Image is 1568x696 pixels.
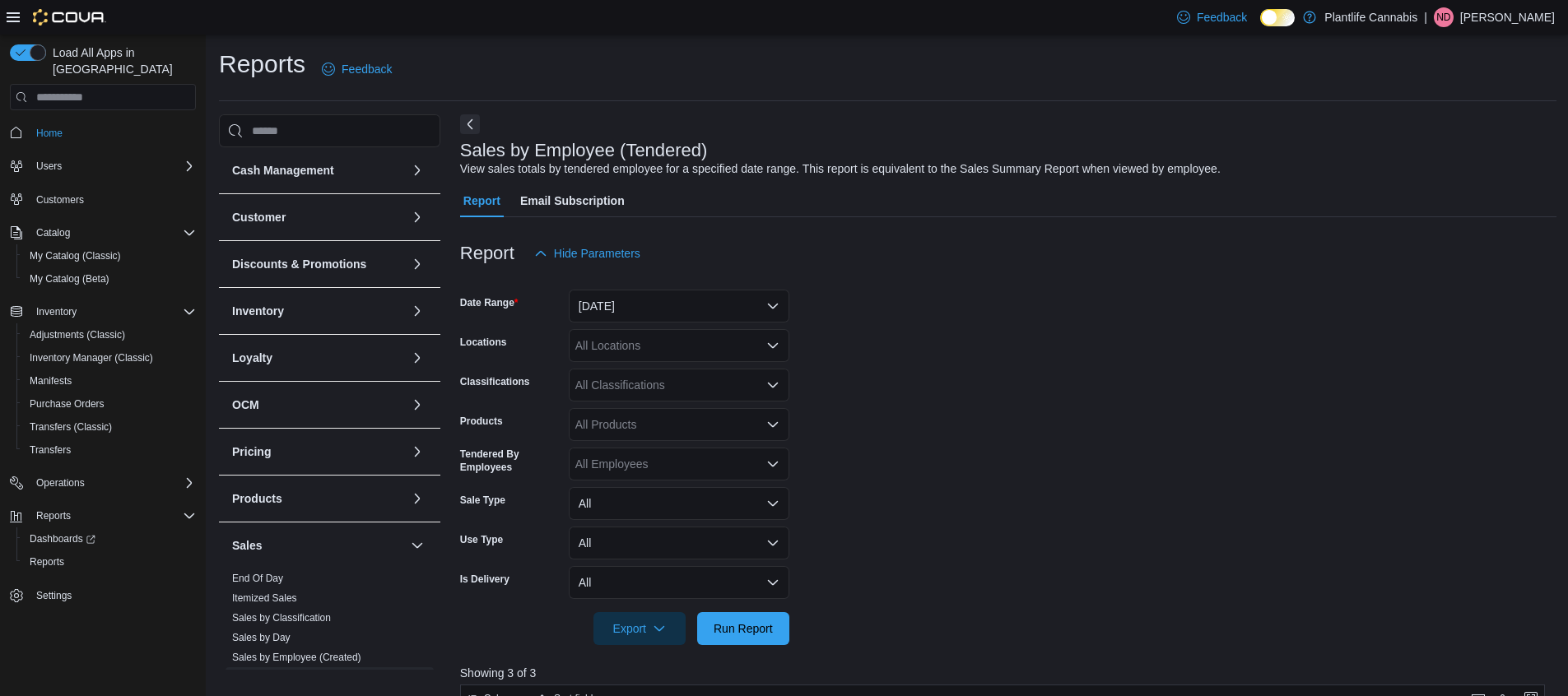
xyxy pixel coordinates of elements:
[36,193,84,206] span: Customers
[460,494,505,507] label: Sale Type
[30,397,105,411] span: Purchase Orders
[3,188,202,211] button: Customers
[407,395,427,415] button: OCM
[10,114,196,650] nav: Complex example
[603,612,676,645] span: Export
[232,209,404,225] button: Customer
[23,394,111,414] a: Purchase Orders
[30,532,95,545] span: Dashboards
[36,509,71,522] span: Reports
[23,246,196,266] span: My Catalog (Classic)
[23,440,196,460] span: Transfers
[30,190,91,210] a: Customers
[16,369,202,392] button: Manifests
[16,550,202,573] button: Reports
[30,506,77,526] button: Reports
[407,301,427,321] button: Inventory
[232,490,404,507] button: Products
[30,351,153,364] span: Inventory Manager (Classic)
[36,589,72,602] span: Settings
[1197,9,1247,26] span: Feedback
[232,256,366,272] h3: Discounts & Promotions
[16,346,202,369] button: Inventory Manager (Classic)
[232,632,291,643] a: Sales by Day
[23,325,196,345] span: Adjustments (Classic)
[23,552,196,572] span: Reports
[232,443,271,460] h3: Pricing
[1460,7,1555,27] p: [PERSON_NAME]
[16,527,202,550] a: Dashboards
[23,269,196,289] span: My Catalog (Beta)
[30,328,125,341] span: Adjustments (Classic)
[232,209,286,225] h3: Customer
[460,573,509,586] label: Is Delivery
[232,537,404,554] button: Sales
[460,160,1221,178] div: View sales totals by tendered employee for a specified date range. This report is equivalent to t...
[232,162,334,179] h3: Cash Management
[23,348,160,368] a: Inventory Manager (Classic)
[30,189,196,210] span: Customers
[460,114,480,134] button: Next
[23,440,77,460] a: Transfers
[342,61,392,77] span: Feedback
[30,122,196,142] span: Home
[407,207,427,227] button: Customer
[460,415,503,428] label: Products
[407,489,427,508] button: Products
[30,374,72,387] span: Manifests
[232,162,404,179] button: Cash Management
[23,269,116,289] a: My Catalog (Beta)
[3,583,202,607] button: Settings
[30,585,196,606] span: Settings
[23,246,128,266] a: My Catalog (Classic)
[232,592,297,604] a: Itemized Sales
[1424,7,1427,27] p: |
[30,123,69,143] a: Home
[36,160,62,173] span: Users
[23,371,196,391] span: Manifests
[463,184,500,217] span: Report
[36,305,77,318] span: Inventory
[23,371,78,391] a: Manifests
[1324,7,1417,27] p: Plantlife Cannabis
[3,504,202,527] button: Reports
[30,420,112,434] span: Transfers (Classic)
[232,303,404,319] button: Inventory
[30,223,77,243] button: Catalog
[407,160,427,180] button: Cash Management
[30,272,109,285] span: My Catalog (Beta)
[460,533,503,546] label: Use Type
[23,529,102,549] a: Dashboards
[554,245,640,262] span: Hide Parameters
[36,127,63,140] span: Home
[460,296,519,309] label: Date Range
[766,339,779,352] button: Open list of options
[30,156,196,176] span: Users
[460,244,514,263] h3: Report
[407,442,427,462] button: Pricing
[766,378,779,392] button: Open list of options
[16,392,202,415] button: Purchase Orders
[232,443,404,460] button: Pricing
[232,612,331,624] a: Sales by Classification
[232,592,297,605] span: Itemized Sales
[1170,1,1254,34] a: Feedback
[23,394,196,414] span: Purchase Orders
[407,348,427,368] button: Loyalty
[30,302,196,322] span: Inventory
[16,415,202,438] button: Transfers (Classic)
[460,448,562,474] label: Tendered By Employees
[766,457,779,471] button: Open list of options
[3,471,202,494] button: Operations
[23,417,196,437] span: Transfers (Classic)
[16,267,202,290] button: My Catalog (Beta)
[1260,9,1295,26] input: Dark Mode
[1260,26,1261,27] span: Dark Mode
[460,665,1556,681] p: Showing 3 of 3
[16,438,202,462] button: Transfers
[30,156,68,176] button: Users
[30,473,91,493] button: Operations
[232,256,404,272] button: Discounts & Promotions
[697,612,789,645] button: Run Report
[315,53,398,86] a: Feedback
